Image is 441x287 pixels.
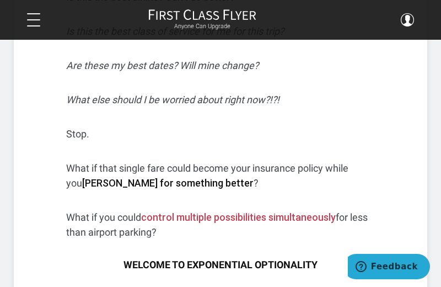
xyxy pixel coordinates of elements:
[148,9,256,31] a: First Class FlyerAnyone Can Upgrade
[66,210,375,240] p: What if you could for less than airport parking?
[66,60,259,71] em: Are these my best dates? Will mine change?
[148,9,256,20] img: First Class Flyer
[348,254,430,281] iframe: Opens a widget where you can find more information
[82,177,254,189] strong: [PERSON_NAME] for something better
[66,126,375,141] p: Stop.
[66,94,279,105] em: What else should I be worried about right now?!?!
[123,259,318,270] strong: Welcome to Exponential Optionality
[66,161,375,190] p: What if that single fare could become your insurance policy while you ?
[141,211,336,223] span: control multiple possibilities simultaneously
[148,23,256,30] small: Anyone Can Upgrade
